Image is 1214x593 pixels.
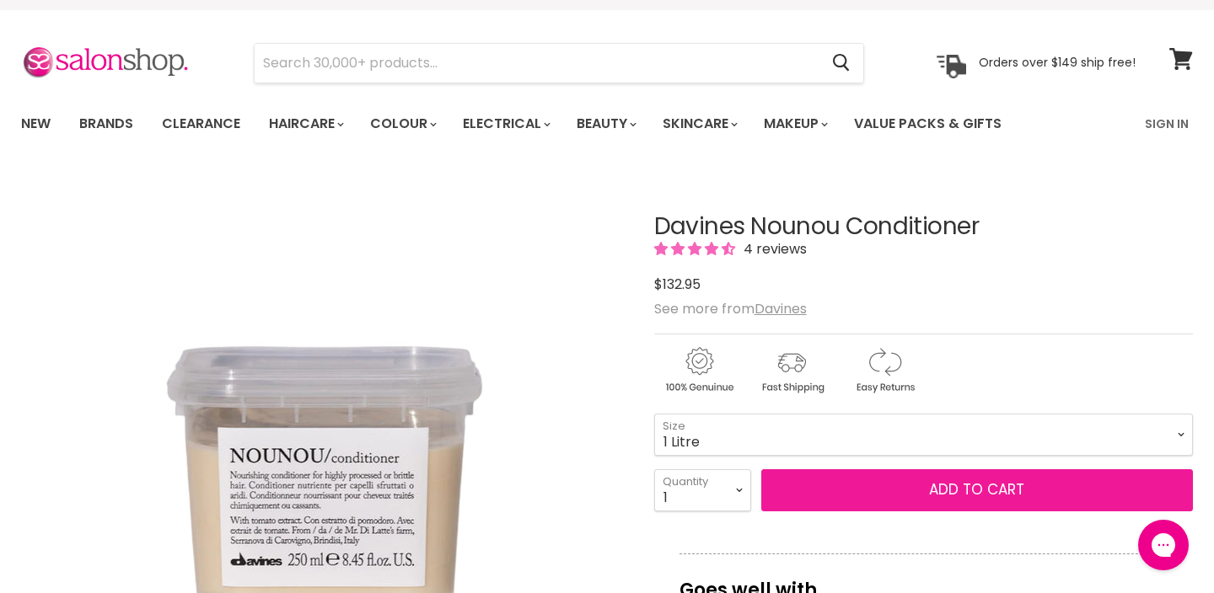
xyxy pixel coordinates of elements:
[755,299,807,318] a: Davines
[255,44,819,83] input: Search
[8,99,1075,148] ul: Main menu
[841,106,1014,142] a: Value Packs & Gifts
[739,239,807,259] span: 4 reviews
[1130,514,1197,576] iframe: Gorgias live chat messenger
[564,106,647,142] a: Beauty
[654,299,807,318] span: See more from
[650,106,748,142] a: Skincare
[1135,106,1199,142] a: Sign In
[654,469,751,511] select: Quantity
[819,44,863,83] button: Search
[979,55,1136,70] p: Orders over $149 ship free!
[654,345,744,396] img: genuine.gif
[751,106,838,142] a: Makeup
[747,345,836,396] img: shipping.gif
[654,239,739,259] span: 4.25 stars
[256,106,354,142] a: Haircare
[840,345,929,396] img: returns.gif
[254,43,864,83] form: Product
[67,106,146,142] a: Brands
[761,469,1193,511] button: Add to cart
[450,106,561,142] a: Electrical
[149,106,253,142] a: Clearance
[654,214,1193,240] h1: Davines Nounou Conditioner
[8,106,63,142] a: New
[654,275,701,294] span: $132.95
[357,106,447,142] a: Colour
